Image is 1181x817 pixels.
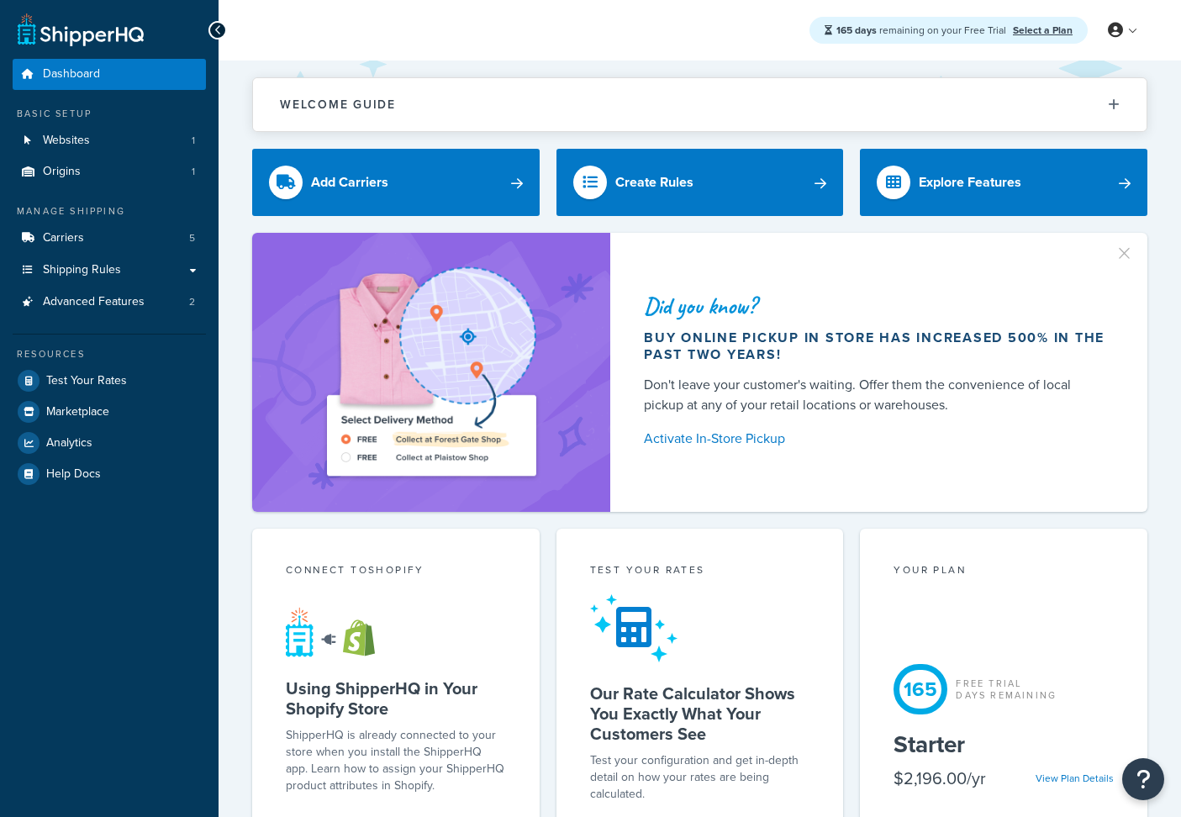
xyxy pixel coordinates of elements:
a: Origins1 [13,156,206,187]
div: Buy online pickup in store has increased 500% in the past two years! [644,329,1107,363]
span: Help Docs [46,467,101,482]
h5: Starter [894,731,1114,758]
a: Marketplace [13,397,206,427]
span: Shipping Rules [43,263,121,277]
h5: Our Rate Calculator Shows You Exactly What Your Customers See [590,683,810,744]
a: Create Rules [556,149,844,216]
div: Did you know? [644,294,1107,318]
span: 5 [189,231,195,245]
li: Websites [13,125,206,156]
li: Advanced Features [13,287,206,318]
div: Create Rules [615,171,693,194]
span: Analytics [46,436,92,451]
span: Carriers [43,231,84,245]
a: Shipping Rules [13,255,206,286]
a: Activate In-Store Pickup [644,427,1107,451]
button: Welcome Guide [253,78,1147,131]
a: Explore Features [860,149,1147,216]
div: Manage Shipping [13,204,206,219]
a: Analytics [13,428,206,458]
a: View Plan Details [1036,771,1114,786]
li: Origins [13,156,206,187]
a: Test Your Rates [13,366,206,396]
span: Dashboard [43,67,100,82]
a: Select a Plan [1013,23,1073,38]
a: Add Carriers [252,149,540,216]
span: 1 [192,134,195,148]
div: Test your configuration and get in-depth detail on how your rates are being calculated. [590,752,810,803]
h2: Welcome Guide [280,98,396,111]
span: Test Your Rates [46,374,127,388]
p: ShipperHQ is already connected to your store when you install the ShipperHQ app. Learn how to ass... [286,727,506,794]
img: ad-shirt-map-b0359fc47e01cab431d101c4b569394f6a03f54285957d908178d52f29eb9668.png [279,258,583,487]
div: Don't leave your customer's waiting. Offer them the convenience of local pickup at any of your re... [644,375,1107,415]
div: Basic Setup [13,107,206,121]
a: Help Docs [13,459,206,489]
div: Explore Features [919,171,1021,194]
img: connect-shq-shopify-9b9a8c5a.svg [286,607,391,657]
a: Advanced Features2 [13,287,206,318]
div: Add Carriers [311,171,388,194]
a: Carriers5 [13,223,206,254]
span: Websites [43,134,90,148]
div: Test your rates [590,562,810,582]
span: 1 [192,165,195,179]
span: 2 [189,295,195,309]
span: Marketplace [46,405,109,419]
li: Carriers [13,223,206,254]
button: Open Resource Center [1122,758,1164,800]
span: Advanced Features [43,295,145,309]
span: remaining on your Free Trial [836,23,1009,38]
div: $2,196.00/yr [894,767,986,790]
span: Origins [43,165,81,179]
div: 165 [894,664,947,714]
a: Websites1 [13,125,206,156]
strong: 165 days [836,23,877,38]
a: Dashboard [13,59,206,90]
div: Free Trial Days Remaining [956,677,1057,701]
h5: Using ShipperHQ in Your Shopify Store [286,678,506,719]
div: Your Plan [894,562,1114,582]
div: Resources [13,347,206,361]
div: Connect to Shopify [286,562,506,582]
